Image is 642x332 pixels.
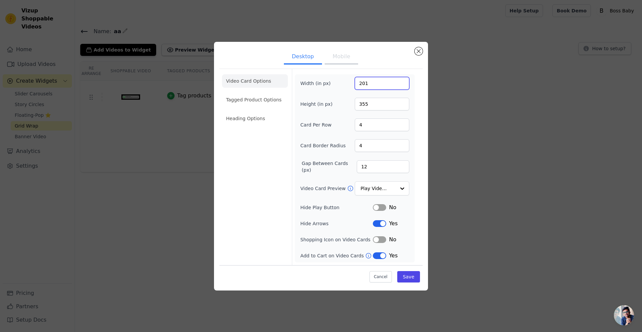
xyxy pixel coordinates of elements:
[389,203,396,212] span: No
[300,236,373,243] label: Shopping Icon on Video Cards
[389,252,398,260] span: Yes
[300,101,337,107] label: Height (in px)
[300,252,365,259] label: Add to Cart on Video Cards
[222,112,288,125] li: Heading Options
[222,93,288,106] li: Tagged Product Options
[397,271,420,282] button: Save
[389,236,396,244] span: No
[369,271,392,282] button: Cancel
[389,220,398,228] span: Yes
[222,74,288,88] li: Video Card Options
[300,80,337,87] label: Width (in px)
[284,50,322,65] button: Desktop
[300,185,347,192] label: Video Card Preview
[415,47,423,55] button: Close modal
[300,204,373,211] label: Hide Play Button
[300,220,373,227] label: Hide Arrows
[325,50,358,65] button: Mobile
[302,160,357,173] label: Gap Between Cards (px)
[614,305,634,325] div: Open chat
[300,142,346,149] label: Card Border Radius
[300,121,337,128] label: Card Per Row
